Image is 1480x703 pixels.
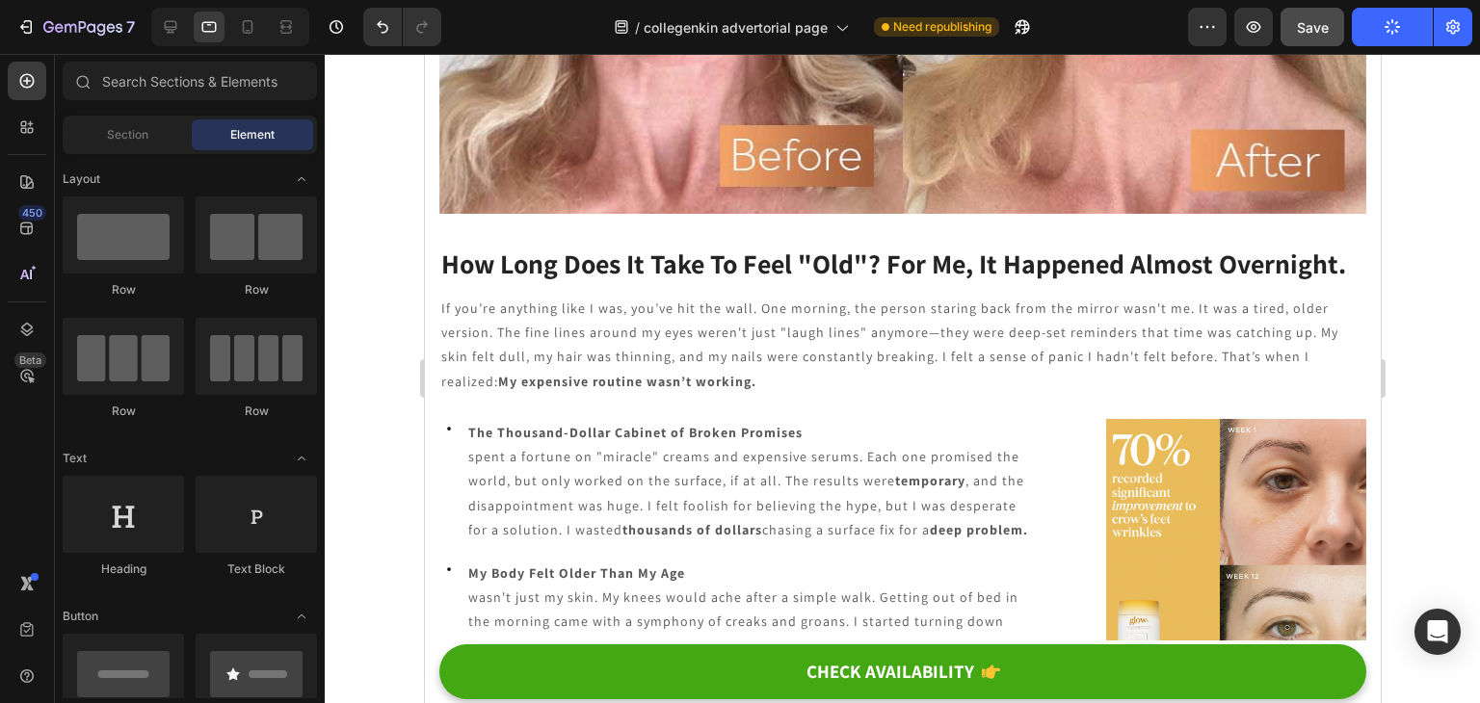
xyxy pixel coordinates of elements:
div: Text Block [196,560,317,578]
div: Open Intercom Messenger [1414,609,1461,655]
div: Row [196,403,317,420]
div: Heading [63,560,184,578]
span: Text [63,450,87,467]
span: / [635,17,640,38]
span: Save [1297,19,1329,36]
span: Button [63,608,98,625]
strong: temporary [470,418,541,435]
button: 7 [8,8,144,46]
strong: thousands of dollars [198,467,337,484]
input: Search Sections & Elements [63,62,317,100]
span: Toggle open [286,164,317,195]
span: Toggle open [286,601,317,632]
div: Undo/Redo [363,8,441,46]
div: Beta [14,352,46,368]
span: Need republishing [893,18,991,36]
iframe: Design area [425,54,1381,703]
button: Save [1281,8,1344,46]
span: collegenkin advertorial page [644,17,828,38]
div: Row [63,281,184,299]
span: Toggle open [286,443,317,474]
strong: My Body Felt Older Than My Age [43,510,260,528]
span: Section [107,126,148,143]
strong: deep problem. [505,467,603,484]
button: CHECK AVAILABILITY [14,590,941,645]
div: 450 [18,205,46,221]
div: Row [63,403,184,420]
div: Row [196,281,317,299]
p: 7 [126,15,135,39]
span: Element [230,126,275,143]
span: Layout [63,170,100,188]
div: CHECK AVAILABILITY [382,606,549,630]
img: Alt Image [681,365,941,625]
p: wasn't just my skin. My knees would ache after a simple walk. Getting out of bed in the morning c... [43,508,611,629]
